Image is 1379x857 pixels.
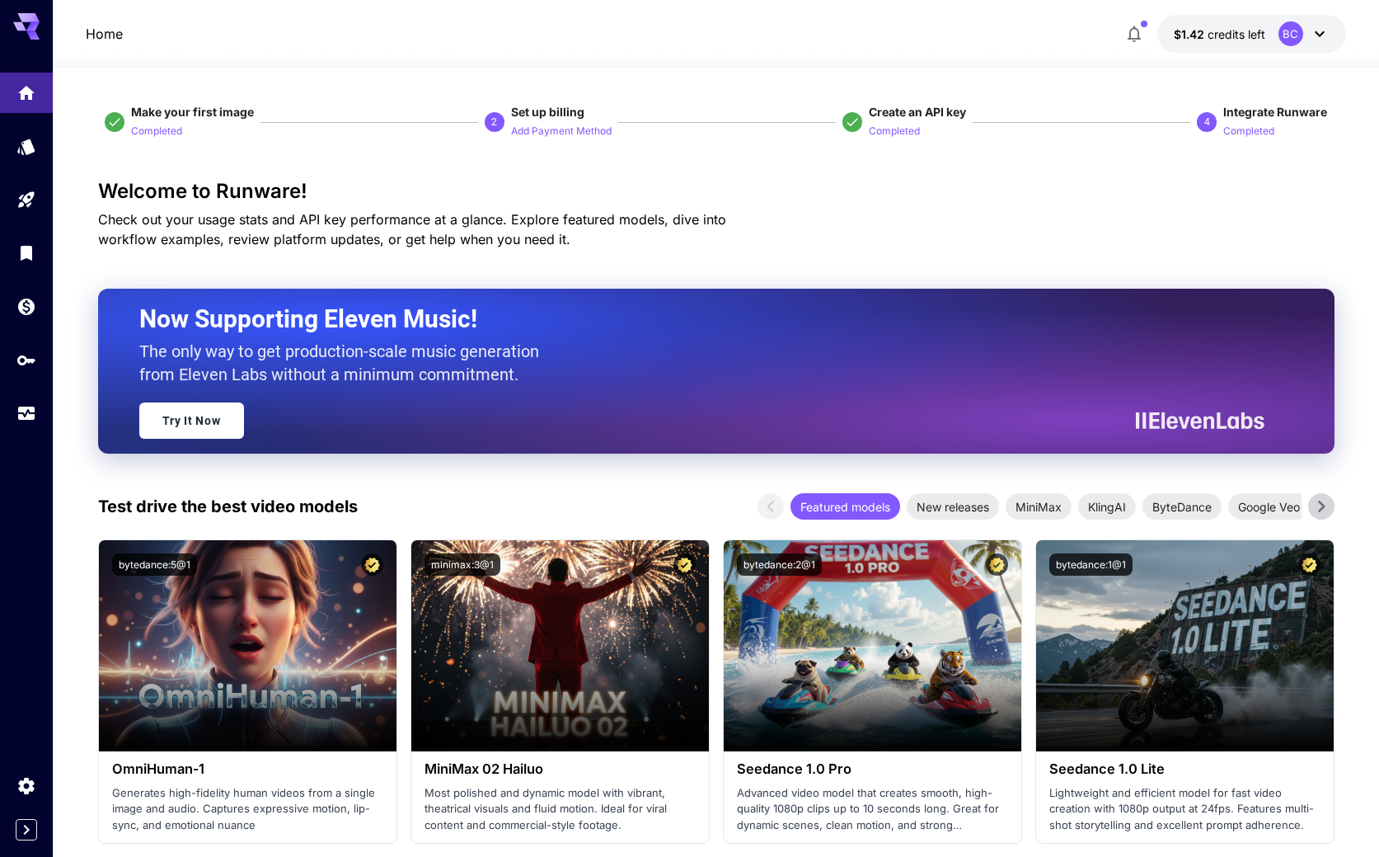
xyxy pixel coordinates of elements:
[1208,27,1265,41] span: credits left
[131,105,254,119] span: Make your first image
[16,132,36,153] div: Models
[907,493,999,520] div: New releases
[511,120,612,140] button: Add Payment Method
[1298,553,1320,576] button: Certified Model – Vetted for best performance and includes a commercial license.
[424,761,696,777] h3: MiniMax 02 Hailuo
[16,775,36,796] div: Settings
[16,243,36,263] div: Library
[1006,493,1072,520] div: MiniMax
[1174,27,1208,41] span: $1.42
[131,120,182,140] button: Completed
[16,296,36,317] div: Wallet
[1142,498,1222,516] span: ByteDance
[790,498,900,516] span: Featured models
[98,211,726,247] span: Check out your usage stats and API key performance at a glance. Explore featured models, dive int...
[424,553,500,576] button: minimax:3@1
[139,340,551,386] p: The only way to get production-scale music generation from Eleven Labs without a minimum commitment.
[112,553,197,576] button: bytedance:5@1
[869,120,920,140] button: Completed
[1223,124,1274,139] p: Completed
[737,785,1008,834] p: Advanced video model that creates smooth, high-quality 1080p clips up to 10 seconds long. Great f...
[724,540,1021,751] img: alt
[1049,785,1320,834] p: Lightweight and efficient model for fast video creation with 1080p output at 24fps. Features mult...
[411,540,709,751] img: alt
[511,105,584,119] span: Set up billing
[737,553,822,576] button: bytedance:2@1
[790,493,900,520] div: Featured models
[1049,553,1133,576] button: bytedance:1@1
[16,350,36,370] div: API Keys
[16,819,37,841] button: Expand sidebar
[1278,21,1303,46] div: BC
[131,124,182,139] p: Completed
[361,553,383,576] button: Certified Model – Vetted for best performance and includes a commercial license.
[1142,493,1222,520] div: ByteDance
[1223,105,1327,119] span: Integrate Runware
[86,24,123,44] a: Home
[86,24,123,44] nav: breadcrumb
[907,498,999,516] span: New releases
[869,124,920,139] p: Completed
[1228,493,1310,520] div: Google Veo
[1078,493,1136,520] div: KlingAI
[1049,761,1320,777] h3: Seedance 1.0 Lite
[16,78,36,99] div: Home
[99,540,396,751] img: alt
[16,190,36,210] div: Playground
[1006,498,1072,516] span: MiniMax
[1036,540,1334,751] img: alt
[1078,498,1136,516] span: KlingAI
[869,105,966,119] span: Create an API key
[112,785,383,834] p: Generates high-fidelity human videos from a single image and audio. Captures expressive motion, l...
[737,761,1008,777] h3: Seedance 1.0 Pro
[16,403,36,424] div: Usage
[98,180,1334,203] h3: Welcome to Runware!
[1174,26,1265,43] div: $1.4222
[673,553,696,576] button: Certified Model – Vetted for best performance and includes a commercial license.
[139,304,1252,335] h2: Now Supporting Eleven Music!
[511,124,612,139] p: Add Payment Method
[139,403,244,439] a: Try It Now
[986,553,1008,576] button: Certified Model – Vetted for best performance and includes a commercial license.
[1157,15,1346,53] button: $1.4222BC
[98,494,358,519] p: Test drive the best video models
[1228,498,1310,516] span: Google Veo
[112,761,383,777] h3: OmniHuman‑1
[1223,120,1274,140] button: Completed
[424,785,696,834] p: Most polished and dynamic model with vibrant, theatrical visuals and fluid motion. Ideal for vira...
[491,115,497,129] p: 2
[1204,115,1210,129] p: 4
